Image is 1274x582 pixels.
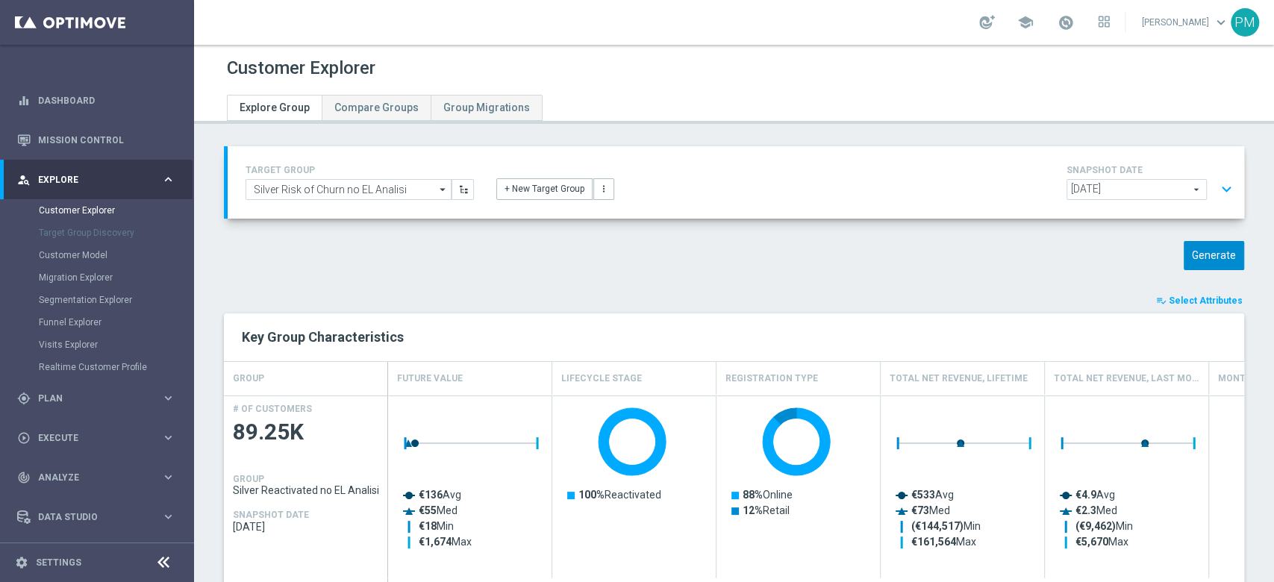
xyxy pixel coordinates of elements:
[39,339,155,351] a: Visits Explorer
[38,536,156,576] a: Optibot
[725,366,818,392] h4: Registration Type
[743,504,763,516] tspan: 12%
[38,175,161,184] span: Explore
[17,536,175,576] div: Optibot
[233,521,379,533] span: 2025-10-07
[1075,536,1128,548] text: Max
[419,489,443,501] tspan: €136
[1216,175,1237,204] button: expand_more
[419,520,437,532] tspan: €18
[911,536,976,548] text: Max
[16,432,176,444] div: play_circle_outline Execute keyboard_arrow_right
[38,81,175,120] a: Dashboard
[419,520,454,532] text: Min
[1184,241,1244,270] button: Generate
[911,536,957,548] tspan: €161,564
[39,272,155,284] a: Migration Explorer
[17,431,161,445] div: Execute
[39,204,155,216] a: Customer Explorer
[911,489,954,501] text: Avg
[593,178,614,199] button: more_vert
[227,57,375,79] h1: Customer Explorer
[890,366,1028,392] h4: Total Net Revenue, Lifetime
[38,473,161,482] span: Analyze
[17,392,31,405] i: gps_fixed
[443,101,530,113] span: Group Migrations
[599,184,609,194] i: more_vert
[436,180,451,199] i: arrow_drop_down
[38,513,161,522] span: Data Studio
[17,392,161,405] div: Plan
[496,178,593,199] button: + New Target Group
[246,165,474,175] h4: TARGET GROUP
[246,179,452,200] input: Select Existing or Create New
[17,173,161,187] div: Explore
[161,470,175,484] i: keyboard_arrow_right
[743,489,793,501] text: Online
[16,511,176,523] button: Data Studio keyboard_arrow_right
[15,556,28,569] i: settings
[38,120,175,160] a: Mission Control
[161,431,175,445] i: keyboard_arrow_right
[39,356,193,378] div: Realtime Customer Profile
[1213,14,1229,31] span: keyboard_arrow_down
[911,520,964,533] tspan: (€144,517)
[419,536,452,548] tspan: €1,674
[1075,489,1115,501] text: Avg
[397,366,463,392] h4: Future Value
[16,95,176,107] div: equalizer Dashboard
[911,504,929,516] tspan: €73
[39,266,193,289] div: Migration Explorer
[17,94,31,107] i: equalizer
[233,366,264,392] h4: GROUP
[233,418,379,447] span: 89.25K
[1155,292,1244,309] button: playlist_add_check Select Attributes
[743,489,763,501] tspan: 88%
[246,161,1226,204] div: TARGET GROUP arrow_drop_down + New Target Group more_vert SNAPSHOT DATE arrow_drop_down expand_more
[1054,366,1199,392] h4: Total Net Revenue, Last Month
[17,120,175,160] div: Mission Control
[16,472,176,484] button: track_changes Analyze keyboard_arrow_right
[36,558,81,567] a: Settings
[1231,8,1259,37] div: PM
[419,504,458,516] text: Med
[39,249,155,261] a: Customer Model
[1075,536,1108,548] tspan: €5,670
[16,174,176,186] button: person_search Explore keyboard_arrow_right
[334,101,419,113] span: Compare Groups
[1075,504,1096,516] tspan: €2.3
[1140,11,1231,34] a: [PERSON_NAME]keyboard_arrow_down
[39,311,193,334] div: Funnel Explorer
[39,294,155,306] a: Segmentation Explorer
[911,489,935,501] tspan: €533
[17,81,175,120] div: Dashboard
[227,95,543,121] ul: Tabs
[39,222,193,244] div: Target Group Discovery
[17,431,31,445] i: play_circle_outline
[161,391,175,405] i: keyboard_arrow_right
[578,489,661,501] text: Reactivated
[16,392,176,404] button: gps_fixed Plan keyboard_arrow_right
[233,404,312,414] h4: # OF CUSTOMERS
[561,366,642,392] h4: Lifecycle Stage
[224,395,388,578] div: Press SPACE to select this row.
[39,361,155,373] a: Realtime Customer Profile
[240,101,310,113] span: Explore Group
[1075,504,1117,516] text: Med
[1169,295,1243,306] span: Select Attributes
[17,510,161,524] div: Data Studio
[1017,14,1034,31] span: school
[16,134,176,146] button: Mission Control
[242,328,1226,346] h2: Key Group Characteristics
[233,484,379,496] span: Silver Reactivated no EL Analisi
[419,536,472,548] text: Max
[1075,520,1133,533] text: Min
[38,394,161,403] span: Plan
[39,289,193,311] div: Segmentation Explorer
[911,504,950,516] text: Med
[161,172,175,187] i: keyboard_arrow_right
[17,173,31,187] i: person_search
